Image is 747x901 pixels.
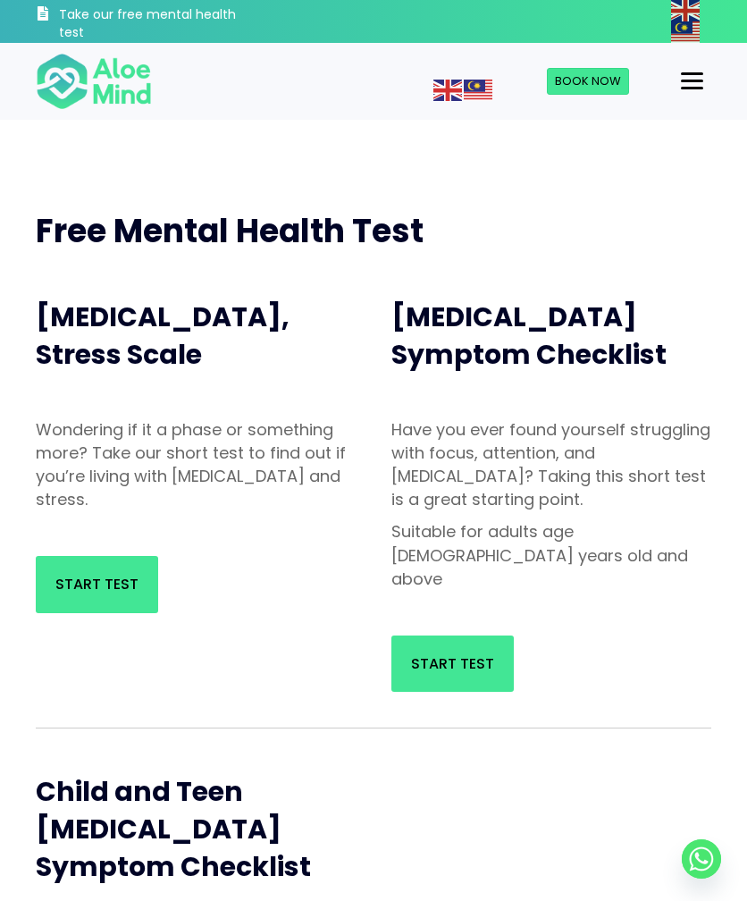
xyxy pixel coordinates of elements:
a: Take our free mental health test [36,4,239,43]
img: Aloe mind Logo [36,52,152,111]
h3: Take our free mental health test [59,6,239,41]
a: Malay [464,80,494,98]
p: Wondering if it a phase or something more? Take our short test to find out if you’re living with ... [36,418,356,511]
a: Malay [671,22,701,40]
img: ms [671,21,700,43]
span: Book Now [555,72,621,89]
button: Menu [674,66,710,97]
a: English [671,1,701,19]
span: Start Test [411,653,494,674]
a: Start Test [36,556,158,612]
p: Suitable for adults age [DEMOGRAPHIC_DATA] years old and above [391,520,711,590]
a: Whatsapp [682,839,721,879]
a: Start Test [391,636,514,692]
p: Have you ever found yourself struggling with focus, attention, and [MEDICAL_DATA]? Taking this sh... [391,418,711,511]
a: Book Now [547,68,629,95]
img: en [433,80,462,101]
span: Child and Teen [MEDICAL_DATA] Symptom Checklist [36,772,311,886]
span: [MEDICAL_DATA] Symptom Checklist [391,298,667,374]
img: ms [464,80,492,101]
span: [MEDICAL_DATA], Stress Scale [36,298,290,374]
a: English [433,80,464,98]
span: Start Test [55,574,138,594]
span: Free Mental Health Test [36,208,424,254]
